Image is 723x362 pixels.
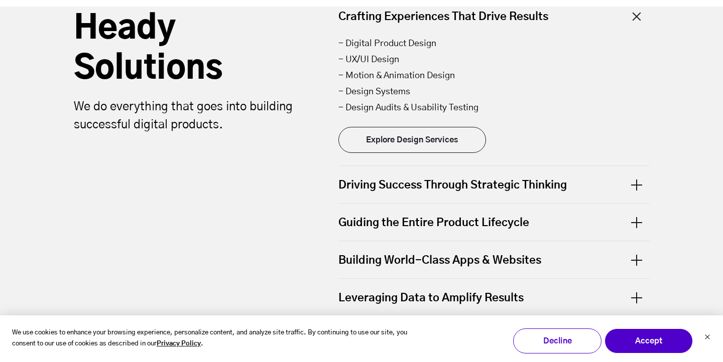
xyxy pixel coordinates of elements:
p: We use cookies to enhance your browsing experience, personalize content, and analyze site traffic... [12,327,422,350]
h2: Heady Solutions [74,9,300,89]
div: Building World-Class Apps & Websites [338,241,650,278]
a: Privacy Policy [157,338,201,350]
a: Explore Design Services [338,127,486,153]
li: - Digital Product Design [338,36,650,52]
button: Dismiss cookie banner [704,333,710,343]
div: Crafting Experiences That Drive Results [338,9,650,35]
li: - UX/UI Design [338,52,650,68]
div: Driving Success Through Strategic Thinking [338,166,650,203]
li: - Motion & Animation Design [338,68,650,84]
li: - Design Audits & Usability Testing [338,100,650,116]
button: Decline [513,328,601,353]
button: Accept [605,328,693,353]
p: We do everything that goes into building successful digital products. [74,98,300,134]
div: Leveraging Data to Amplify Results [338,279,650,316]
div: Guiding the Entire Product Lifecycle [338,204,650,241]
li: - Design Systems [338,84,650,100]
